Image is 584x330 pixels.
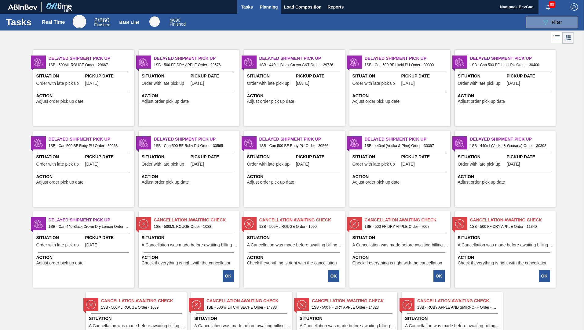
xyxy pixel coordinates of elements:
span: Check if everything is right with the cancellation [352,261,442,265]
span: Pickup Date [296,73,343,79]
span: Situation [247,235,343,241]
span: 08/05/2025 [507,162,520,167]
button: OK [328,270,339,282]
span: 1SB - 500ML ROUGE Order - 1089 [101,304,182,311]
span: Delayed Shipment Pick Up [470,55,556,62]
span: / 890 [170,18,180,23]
span: Cancellation Awaiting Check [470,217,556,223]
span: 08/05/2025 [401,162,415,167]
span: A Cancellation was made before awaiting billing stage [405,324,501,328]
span: 08/05/2025 [507,81,520,86]
span: Situation [405,315,501,322]
span: Action [142,93,238,99]
span: A Cancellation was made before awaiting billing stage [352,243,449,247]
span: Situation [36,154,84,160]
span: Situation [142,73,189,79]
span: Action [247,174,343,180]
span: Situation [352,154,400,160]
span: Adjust order pick up date [247,99,294,104]
span: Situation [89,315,185,322]
span: Situation [142,235,238,241]
span: 1SB - 500 FF DRY APPLE Order - 29576 [154,62,235,68]
span: Delayed Shipment Pick Up [365,55,450,62]
span: Pickup Date [507,154,554,160]
span: A Cancellation was made before awaiting billing stage [247,243,343,247]
span: Order with late pick up [247,162,290,167]
span: Pickup Date [296,154,343,160]
span: Adjust order pick up date [36,261,84,265]
span: Cancellation Awaiting Check [154,217,239,223]
span: Adjust order pick up date [352,99,400,104]
span: 1SB - 440ml (Vodka & Guarana) Order - 30398 [470,142,551,149]
span: 98 [549,1,555,8]
span: 1SB - RUBY APPLE AND SMIRNOFF Order - 2844 [417,304,498,311]
span: Check if everything is right with the cancellation [247,261,337,265]
span: Pickup Date [191,154,238,160]
span: Situation [352,73,400,79]
span: Adjust order pick up date [458,99,505,104]
span: Pickup Date [507,73,554,79]
span: Pickup Date [191,73,238,79]
span: Situation [352,235,449,241]
span: Action [352,174,449,180]
span: Check if everything is right with the cancellation [142,261,232,265]
span: 1SB - Can 500 BF Ruby PU Order - 30566 [259,142,340,149]
span: 1SB - Can 440 Black Crown Dry Lemon Order - 30399 [49,223,129,230]
span: Situation [36,235,84,241]
span: Situation [142,154,189,160]
button: OK [539,270,550,282]
span: / 860 [94,17,109,23]
span: 1SB - 500ML ROUGE Order - 1090 [259,223,340,230]
span: Action [142,174,238,180]
span: Cancellation Awaiting Check [101,298,187,304]
div: Base Line [149,16,160,27]
div: Base Line [170,18,186,26]
span: 1SB - Can 500 BF Litchi PU Order - 30390 [365,62,445,68]
button: OK [433,270,445,282]
span: 4 [170,18,172,23]
img: status [297,300,306,309]
img: status [86,300,96,309]
span: Adjust order pick up date [142,180,189,185]
span: 1SB - 500 FF DRY APPLE Order - 11340 [470,223,551,230]
img: status [139,219,148,228]
span: Order with late pick up [352,162,395,167]
span: Action [458,254,554,261]
span: A Cancellation was made before awaiting billing stage [458,243,554,247]
img: status [455,138,464,148]
span: 07/03/2025 [191,81,204,86]
img: status [244,58,254,67]
span: 1SB - Can 500 BF Ruby PU Order - 30565 [154,142,235,149]
span: Situation [458,73,505,79]
span: Cancellation Awaiting Check [365,217,450,223]
span: Finished [94,22,110,27]
span: 1SB - 500 FF DRY APPLE Order - 14323 [312,304,392,311]
span: Adjust order pick up date [36,99,84,104]
span: Delayed Shipment Pick Up [154,55,239,62]
span: Adjust order pick up date [36,180,84,185]
span: Situation [36,73,84,79]
span: Filter [552,20,562,25]
span: 1SB - Can 500 BF Ruby PU Order - 30268 [49,142,129,149]
span: Delayed Shipment Pick Up [49,136,134,142]
span: Action [36,254,133,261]
span: 1SB - Can 500 BF Litchi PU Order - 30400 [470,62,551,68]
span: Adjust order pick up date [247,180,294,185]
span: Check if everything is right with the cancellation [458,261,548,265]
span: 1SB - 500ml LITCHI SECHE Order - 14783 [206,304,287,311]
span: Pickup Date [401,154,449,160]
span: Finished [170,22,186,27]
img: status [244,219,254,228]
span: A Cancellation was made before awaiting billing stage [142,243,238,247]
span: Delayed Shipment Pick Up [470,136,556,142]
div: Complete task: 2188339 [329,269,340,283]
span: 08/09/2025 [191,162,204,167]
span: Adjust order pick up date [458,180,505,185]
img: status [350,58,359,67]
span: 07/04/2025 [85,81,99,86]
img: status [350,138,359,148]
button: Notifications [538,3,558,11]
span: 07/10/2025 [296,81,309,86]
span: 1SB - 440ml Black Crown G&T Order - 29726 [259,62,340,68]
img: status [403,300,412,309]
